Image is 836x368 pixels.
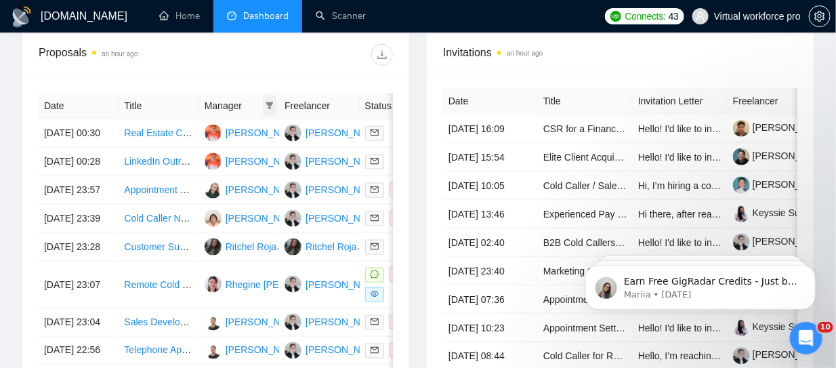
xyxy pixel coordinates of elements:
span: message [371,270,379,279]
td: B2B Cold Callers (Appointment Setters) Needed – US-Based Lead Generation Company [538,228,633,257]
span: Invitations [443,44,797,61]
a: CSR for a Financial Services Company [543,123,708,134]
td: Sales Development Representative [119,308,198,337]
td: Experienced Pay Per Successful Setter Needed for Marketing Agency [538,200,633,228]
img: c1AMkJOApT4Cr5kE9Gj8RW3bdQPiHfsWkzmB2KrsTdbA8G3J8KVeNtyNbs4MPard4e [733,148,750,165]
span: mail [371,243,379,251]
td: [DATE] 23:39 [39,205,119,233]
a: RCRhegine [PERSON_NAME] [205,279,341,289]
td: [DATE] 07:36 [443,285,538,314]
a: setting [809,11,831,22]
img: c1HCu36NcbSJd1fX8g7XHDrkjI8HGR-D5NWmvH1R9sMY2_4t1U9kllYFYzqCjrcYo0 [733,120,750,137]
div: Ritchel Roja [306,239,356,254]
a: LB[PERSON_NAME] [PERSON_NAME] [285,184,464,195]
div: [PERSON_NAME] [226,314,304,329]
td: [DATE] 02:40 [443,228,538,257]
span: Manager [205,98,260,113]
img: LB [285,153,301,170]
img: logo [11,6,33,28]
td: Appointment Setter for Consulting Firm [538,314,633,342]
a: LB[PERSON_NAME] [PERSON_NAME] [285,212,464,223]
th: Freelancer [728,88,822,115]
span: mail [371,129,379,137]
img: RR [205,239,222,255]
td: [DATE] 00:30 [39,119,119,148]
img: upwork-logo.png [610,11,621,22]
span: 43 [669,9,679,24]
img: DE [205,125,222,142]
div: [PERSON_NAME] [PERSON_NAME] [306,314,464,329]
img: LB [285,276,301,293]
a: YB[PERSON_NAME] [205,184,304,195]
time: an hour ago [102,50,138,58]
td: Remote Cold Caller & Lead Setter (Fluent English) [119,262,198,308]
td: Customer Support Dropshipping Store [119,233,198,262]
a: Keyssie Sueco [733,207,816,218]
a: [PERSON_NAME] [733,150,831,161]
iframe: Intercom notifications message [565,237,836,331]
span: filter [266,102,274,110]
th: Invitation Letter [633,88,728,115]
div: Ritchel Roja [226,239,276,254]
td: [DATE] 15:54 [443,143,538,171]
img: JA [205,210,222,227]
a: Remote Cold Caller & Lead Setter (Fluent English) [124,279,337,290]
a: Cold Caller / Sales Setter – Paid Per Booked Appointment [543,180,787,191]
a: LinkedIn Outreach Specialist (Lead Generation & Appointments Setting) [124,156,425,167]
a: Cold Caller for Real Estate Opportunities [543,351,715,362]
a: Marketing Cold Caller [543,266,635,277]
div: Proposals [39,44,216,66]
a: [PERSON_NAME] [733,122,831,133]
td: CSR for a Financial Services Company [538,115,633,143]
span: Status [365,98,421,113]
img: CN [205,314,222,331]
td: Cold Caller / Sales Setter – Paid Per Booked Appointment [538,171,633,200]
a: Elite Client Acquisition Specialist [543,152,680,163]
a: CN[PERSON_NAME] [205,344,304,355]
img: LB [285,210,301,227]
div: [PERSON_NAME] [PERSON_NAME] [306,277,464,292]
span: mail [371,346,379,354]
span: mail [371,214,379,222]
th: Manager [199,93,279,119]
span: mail [371,318,379,326]
td: [DATE] 23:40 [443,257,538,285]
a: JA[PERSON_NAME] [205,212,304,223]
span: mail [371,186,379,194]
th: Date [39,93,119,119]
a: RRRitchel Roja [205,241,276,251]
a: DE[PERSON_NAME] [205,127,304,138]
img: LB [285,342,301,359]
div: Rhegine [PERSON_NAME] [226,277,341,292]
th: Title [538,88,633,115]
a: LB[PERSON_NAME] [PERSON_NAME] [285,127,464,138]
iframe: Intercom live chat [790,322,822,354]
span: eye [371,290,379,298]
img: LB [285,314,301,331]
div: [PERSON_NAME] [PERSON_NAME] [306,154,464,169]
td: [DATE] 23:57 [39,176,119,205]
div: [PERSON_NAME] [226,125,304,140]
span: dashboard [227,11,236,20]
td: [DATE] 23:04 [39,308,119,337]
a: LB[PERSON_NAME] [PERSON_NAME] [285,155,464,166]
th: Title [119,93,198,119]
td: Appointment Setter for Cold Leads [538,285,633,314]
a: LB[PERSON_NAME] [PERSON_NAME] [285,279,464,289]
a: Appointment Setter for Cold Leads [543,294,689,305]
button: download [371,44,393,66]
div: [PERSON_NAME] [PERSON_NAME] [306,125,464,140]
a: RRRitchel Roja [285,241,356,251]
th: Date [443,88,538,115]
a: LB[PERSON_NAME] [PERSON_NAME] [285,344,464,355]
img: DE [205,153,222,170]
a: Real Estate Cold Caller [124,127,223,138]
a: Sales Development Representative [124,316,272,327]
img: RC [205,276,222,293]
span: 10 [818,322,833,333]
a: searchScanner [316,10,366,22]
